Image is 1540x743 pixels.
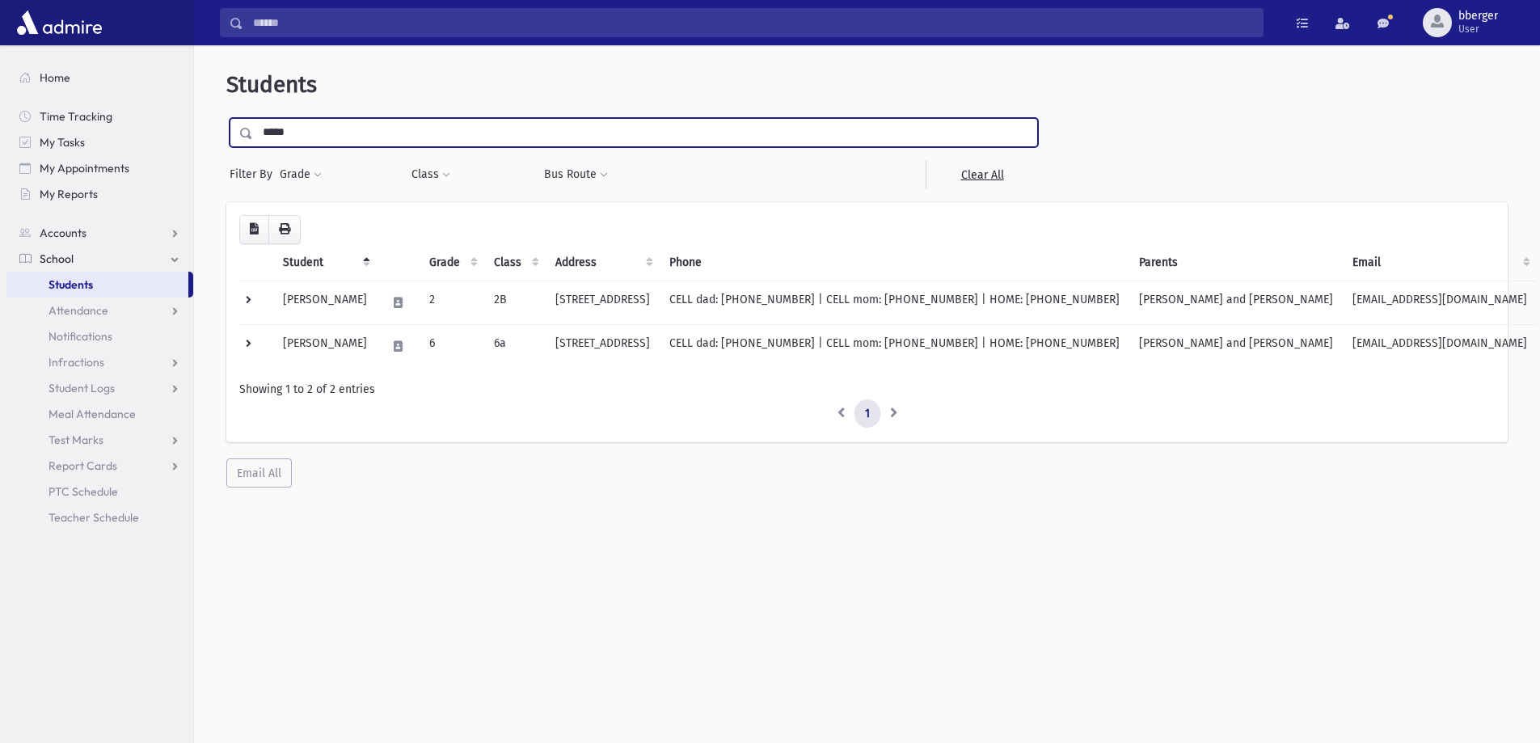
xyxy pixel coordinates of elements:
a: Student Logs [6,375,193,401]
input: Search [243,8,1263,37]
button: Email All [226,458,292,488]
a: My Reports [6,181,193,207]
span: Students [226,71,317,98]
a: My Appointments [6,155,193,181]
button: Class [411,160,451,189]
span: Filter By [230,166,279,183]
a: Report Cards [6,453,193,479]
span: Infractions [49,355,104,369]
span: My Reports [40,187,98,201]
td: [EMAIL_ADDRESS][DOMAIN_NAME] [1343,281,1537,324]
a: My Tasks [6,129,193,155]
span: My Appointments [40,161,129,175]
span: Meal Attendance [49,407,136,421]
span: Time Tracking [40,109,112,124]
td: [STREET_ADDRESS] [546,324,660,368]
a: Attendance [6,298,193,323]
a: Test Marks [6,427,193,453]
a: Accounts [6,220,193,246]
a: Teacher Schedule [6,504,193,530]
td: [PERSON_NAME] [273,281,377,324]
td: [EMAIL_ADDRESS][DOMAIN_NAME] [1343,324,1537,368]
img: AdmirePro [13,6,106,39]
button: CSV [239,215,269,244]
td: 2 [420,281,484,324]
a: Clear All [926,160,1038,189]
td: [PERSON_NAME] and [PERSON_NAME] [1129,324,1343,368]
button: Bus Route [543,160,609,189]
button: Grade [279,160,323,189]
span: PTC Schedule [49,484,118,499]
th: Email: activate to sort column ascending [1343,244,1537,281]
span: School [40,251,74,266]
td: [STREET_ADDRESS] [546,281,660,324]
span: Home [40,70,70,85]
th: Address: activate to sort column ascending [546,244,660,281]
span: Report Cards [49,458,117,473]
span: bberger [1458,10,1498,23]
span: User [1458,23,1498,36]
a: Time Tracking [6,103,193,129]
th: Phone [660,244,1129,281]
span: Attendance [49,303,108,318]
span: Student Logs [49,381,115,395]
a: PTC Schedule [6,479,193,504]
div: Showing 1 to 2 of 2 entries [239,381,1495,398]
th: Parents [1129,244,1343,281]
span: Test Marks [49,433,103,447]
td: 2B [484,281,546,324]
td: 6 [420,324,484,368]
span: Teacher Schedule [49,510,139,525]
th: Grade: activate to sort column ascending [420,244,484,281]
th: Student: activate to sort column descending [273,244,377,281]
td: [PERSON_NAME] and [PERSON_NAME] [1129,281,1343,324]
th: Class: activate to sort column ascending [484,244,546,281]
span: Students [49,277,93,292]
span: My Tasks [40,135,85,150]
a: Notifications [6,323,193,349]
a: Infractions [6,349,193,375]
button: Print [268,215,301,244]
a: School [6,246,193,272]
span: Notifications [49,329,112,344]
a: 1 [854,399,880,428]
td: CELL dad: [PHONE_NUMBER] | CELL mom: [PHONE_NUMBER] | HOME: [PHONE_NUMBER] [660,324,1129,368]
span: Accounts [40,226,86,240]
td: [PERSON_NAME] [273,324,377,368]
a: Meal Attendance [6,401,193,427]
a: Home [6,65,193,91]
td: 6a [484,324,546,368]
a: Students [6,272,188,298]
td: CELL dad: [PHONE_NUMBER] | CELL mom: [PHONE_NUMBER] | HOME: [PHONE_NUMBER] [660,281,1129,324]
